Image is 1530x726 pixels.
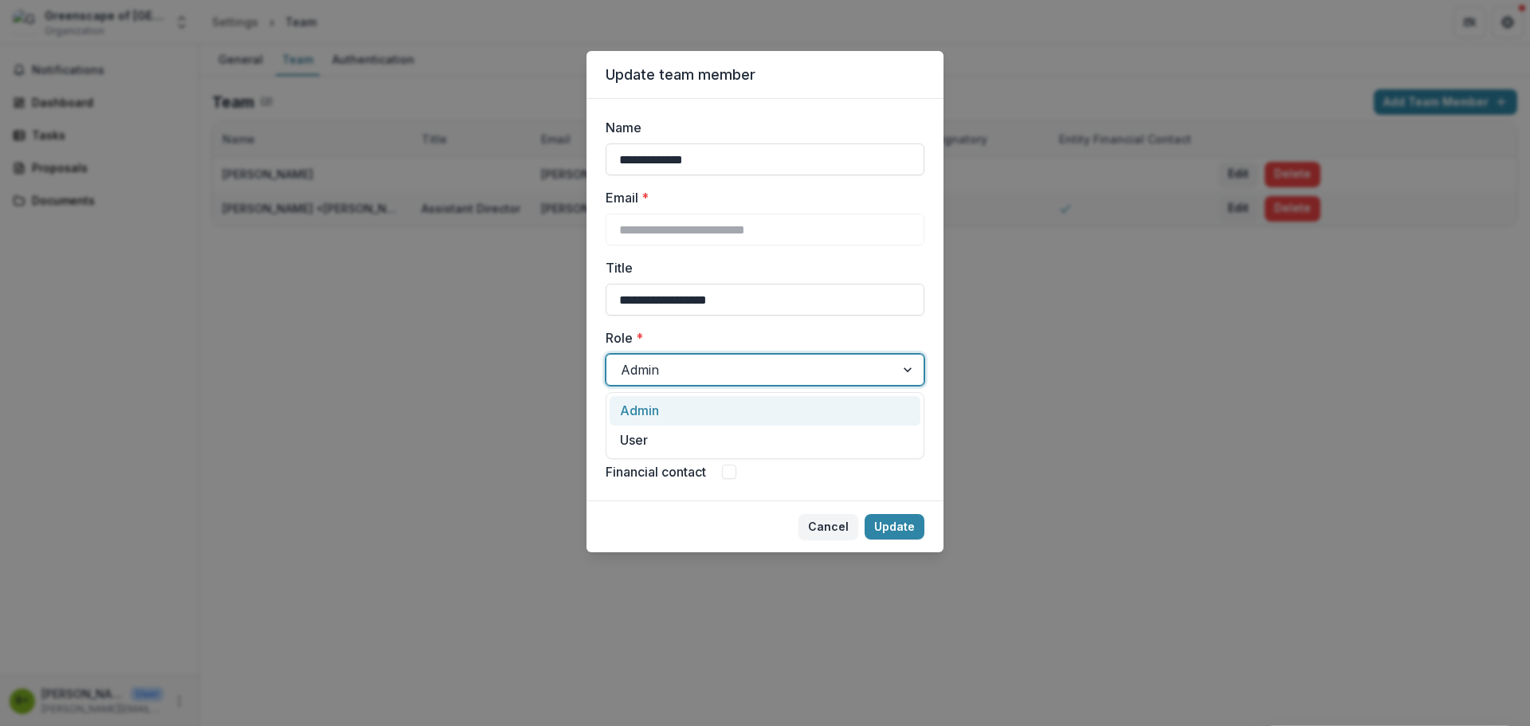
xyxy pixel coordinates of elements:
[865,514,924,540] button: Update
[798,514,858,540] button: Cancel
[606,188,915,207] label: Email
[586,51,943,99] header: Update team member
[606,118,915,137] label: Name
[606,462,706,481] label: Financial contact
[610,426,920,455] div: User
[606,258,915,277] label: Title
[610,396,920,426] div: Admin
[606,328,915,347] label: Role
